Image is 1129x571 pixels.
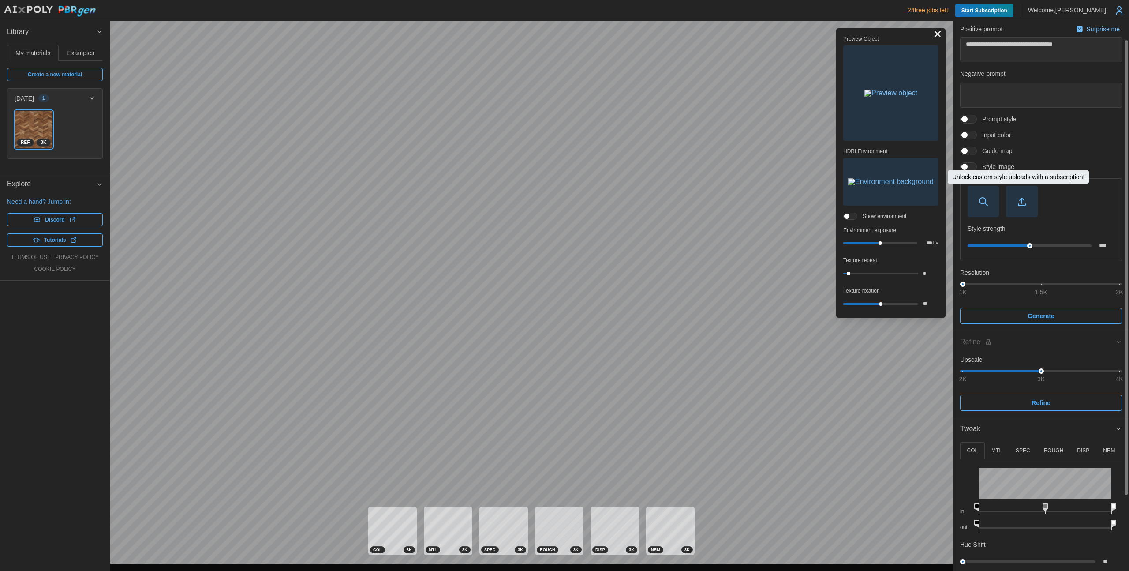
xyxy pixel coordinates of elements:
a: cookie policy [34,266,75,273]
span: Style image [977,162,1014,171]
p: SPEC [1016,447,1030,455]
span: Tweak [960,418,1115,440]
span: Prompt style [977,115,1017,124]
a: Tutorials [7,233,103,247]
img: dV0fGLvV7VAC8JLH9GPQ [15,111,52,148]
span: Generate [1028,308,1054,323]
span: Create a new material [28,68,82,81]
span: 3 K [518,547,523,553]
a: privacy policy [55,254,99,261]
p: EV [933,241,938,245]
div: [DATE]1 [7,108,102,158]
p: 24 free jobs left [908,6,948,15]
span: 3 K [629,547,634,553]
p: Negative prompt [960,69,1122,78]
button: Tweak [953,418,1129,440]
p: Hue Shift [960,540,986,549]
button: [DATE]1 [7,89,102,108]
p: Positive prompt [960,25,1002,34]
p: Resolution [960,268,1122,277]
p: Upscale [960,355,1122,364]
span: 3 K [462,547,467,553]
img: AIxPoly PBRgen [4,5,96,17]
p: Texture repeat [843,257,938,264]
p: Preview Object [843,35,938,43]
span: My materials [15,50,50,56]
span: Input color [977,131,1011,139]
div: Refine [953,353,1129,418]
span: COL [373,547,382,553]
span: Guide map [977,147,1012,155]
p: Need a hand? Jump in: [7,197,103,206]
span: 1 [42,95,45,102]
p: Surprise me [1087,25,1122,34]
span: 3 K [41,139,46,146]
button: Toggle viewport controls [931,28,944,40]
img: Preview object [864,90,917,97]
img: Environment background [848,178,934,185]
p: Environment exposure [843,227,938,234]
p: DISP [1077,447,1089,455]
span: Explore [7,173,96,195]
a: Discord [7,213,103,226]
p: ROUGH [1044,447,1064,455]
span: 3 K [573,547,579,553]
button: Generate [960,308,1122,324]
p: COL [967,447,978,455]
p: [DATE] [15,94,34,103]
span: SPEC [484,547,496,553]
p: Style strength [968,224,1114,233]
span: Start Subscription [961,4,1007,17]
span: Tutorials [44,234,66,246]
span: Discord [45,214,65,226]
span: REF [21,139,30,146]
span: Library [7,21,96,43]
span: DISP [595,547,605,553]
a: dV0fGLvV7VAC8JLH9GPQ3KREF [15,110,53,149]
p: in [960,508,972,515]
span: NRM [651,547,660,553]
button: Refine [960,395,1122,411]
span: 3 K [684,547,690,553]
p: MTL [991,447,1002,455]
a: terms of use [11,254,51,261]
span: Refine [1032,395,1050,410]
p: Welcome, [PERSON_NAME] [1028,6,1106,15]
p: out [960,524,972,531]
p: Texture rotation [843,287,938,295]
button: Refine [953,331,1129,353]
p: HDRI Environment [843,148,938,155]
span: MTL [429,547,437,553]
span: Examples [67,50,94,56]
a: Start Subscription [955,4,1013,17]
button: Environment background [843,158,938,206]
span: 3 K [407,547,412,553]
div: Refine [960,337,1115,348]
span: Show environment [857,213,906,220]
button: Preview object [843,45,938,141]
a: Create a new material [7,68,103,81]
span: ROUGH [540,547,555,553]
p: NRM [1103,447,1115,455]
button: Surprise me [1074,23,1122,35]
